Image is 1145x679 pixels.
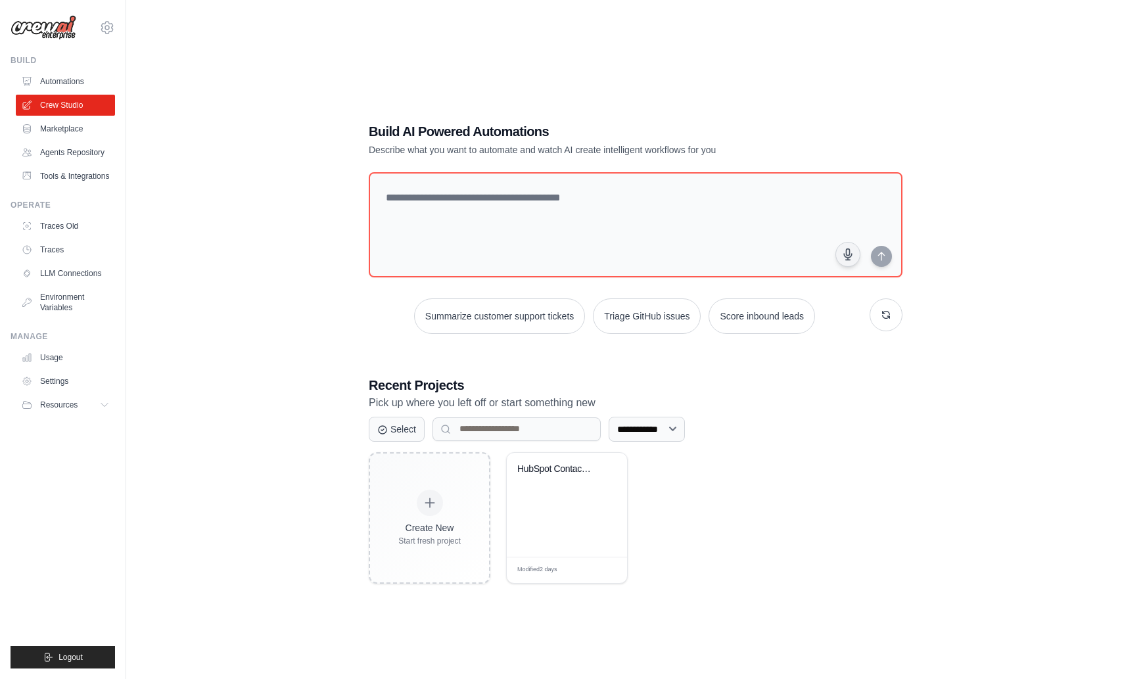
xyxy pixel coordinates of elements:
a: LLM Connections [16,263,115,284]
button: Logout [11,646,115,668]
div: Build [11,55,115,66]
a: Environment Variables [16,287,115,318]
span: Logout [58,652,83,663]
span: Edit [596,565,607,575]
span: Modified 2 days [517,565,557,574]
button: Resources [16,394,115,415]
span: Resources [40,400,78,410]
div: Create New [398,521,461,534]
h1: Build AI Powered Automations [369,122,810,141]
a: Agents Repository [16,142,115,163]
a: Marketplace [16,118,115,139]
button: Score inbound leads [709,298,815,334]
div: Manage [11,331,115,342]
p: Pick up where you left off or start something new [369,394,902,411]
h3: Recent Projects [369,376,902,394]
button: Triage GitHub issues [593,298,701,334]
a: Traces Old [16,216,115,237]
div: HubSpot Contact Analytics Dashboard [517,463,597,475]
a: Tools & Integrations [16,166,115,187]
img: Logo [11,15,76,40]
a: Usage [16,347,115,368]
a: Crew Studio [16,95,115,116]
button: Select [369,417,425,442]
a: Automations [16,71,115,92]
p: Describe what you want to automate and watch AI create intelligent workflows for you [369,143,810,156]
button: Click to speak your automation idea [835,242,860,267]
a: Traces [16,239,115,260]
button: Get new suggestions [870,298,902,331]
a: Settings [16,371,115,392]
div: Operate [11,200,115,210]
div: Start fresh project [398,536,461,546]
button: Summarize customer support tickets [414,298,585,334]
